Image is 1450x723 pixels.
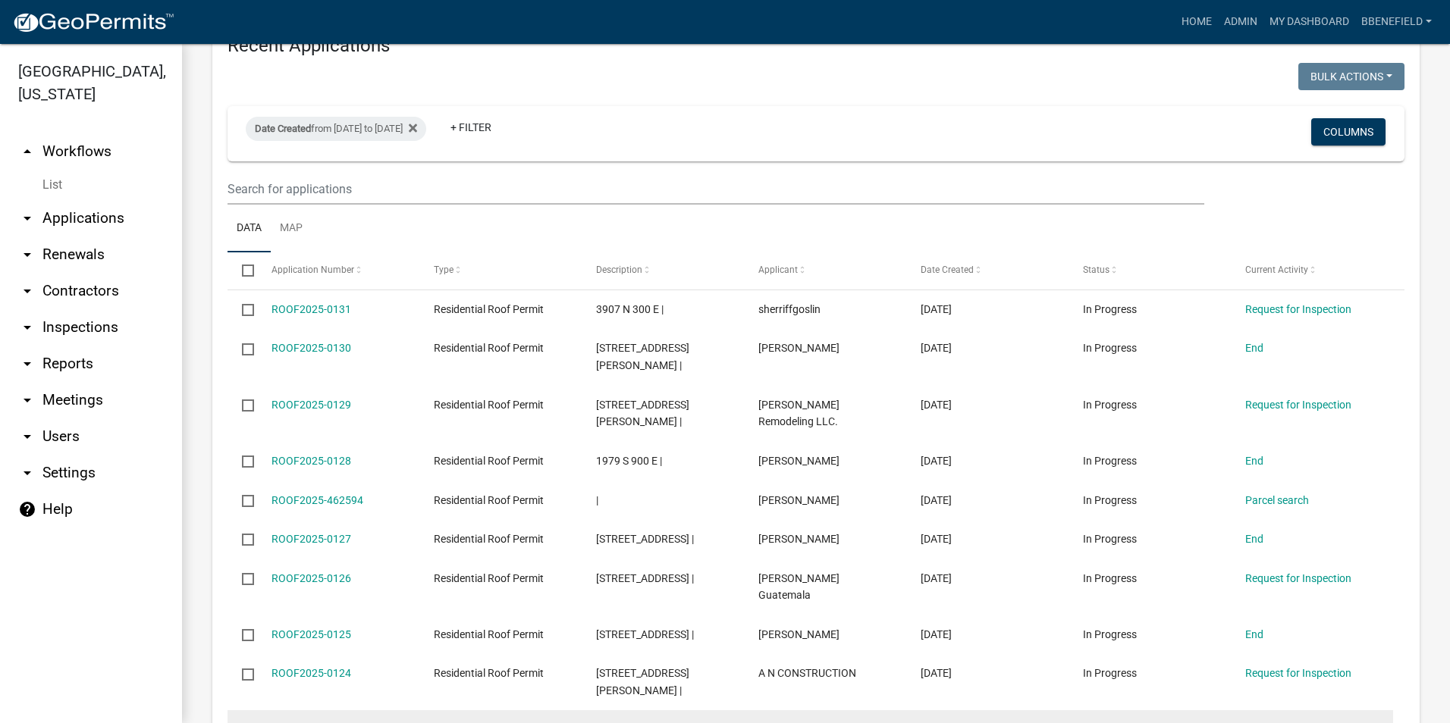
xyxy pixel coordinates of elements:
[1245,342,1263,354] a: End
[1245,455,1263,467] a: End
[434,494,544,506] span: Residential Roof Permit
[1245,399,1351,411] a: Request for Inspection
[758,667,856,679] span: A N CONSTRUCTION
[596,572,694,584] span: 1030 N LEXINGTON RD |
[921,264,974,275] span: Date Created
[18,464,36,482] i: arrow_drop_down
[921,572,952,584] span: 08/11/2025
[596,494,598,506] span: |
[758,455,840,467] span: Nolan Baker
[758,628,840,640] span: Wes Knox
[1083,303,1137,315] span: In Progress
[18,282,36,300] i: arrow_drop_down
[596,455,662,467] span: 1979 S 900 E |
[18,209,36,227] i: arrow_drop_down
[434,342,544,354] span: Residential Roof Permit
[921,342,952,354] span: 08/13/2025
[228,174,1204,205] input: Search for applications
[1245,264,1308,275] span: Current Activity
[434,303,544,315] span: Residential Roof Permit
[596,264,642,275] span: Description
[921,667,952,679] span: 08/08/2025
[228,252,256,289] datatable-header-cell: Select
[18,427,36,446] i: arrow_drop_down
[1355,8,1438,36] a: BBenefield
[582,252,744,289] datatable-header-cell: Description
[246,117,426,141] div: from [DATE] to [DATE]
[255,123,311,134] span: Date Created
[744,252,906,289] datatable-header-cell: Applicant
[18,500,36,518] i: help
[758,342,840,354] span: Nolan Baker
[1245,667,1351,679] a: Request for Inspection
[419,252,581,289] datatable-header-cell: Type
[434,533,544,545] span: Residential Roof Permit
[921,533,952,545] span: 08/11/2025
[271,628,351,640] a: ROOF2025-0125
[758,399,840,428] span: Gary Williams Remodeling LLC.
[1231,252,1393,289] datatable-header-cell: Current Activity
[1083,494,1137,506] span: In Progress
[921,455,952,467] span: 08/13/2025
[921,628,952,640] span: 08/08/2025
[921,303,952,315] span: 08/14/2025
[758,303,821,315] span: sherriffgoslin
[1175,8,1218,36] a: Home
[438,114,504,141] a: + Filter
[18,355,36,373] i: arrow_drop_down
[271,455,351,467] a: ROOF2025-0128
[256,252,419,289] datatable-header-cell: Application Number
[596,628,694,640] span: 3217 OAKWOOD WAY |
[1245,303,1351,315] a: Request for Inspection
[906,252,1069,289] datatable-header-cell: Date Created
[596,342,689,371] span: 266 W WRIGHT AVE |
[758,572,840,602] span: Melissa Guatemala
[434,628,544,640] span: Residential Roof Permit
[434,264,454,275] span: Type
[228,35,1404,57] h4: Recent Applications
[434,455,544,467] span: Residential Roof Permit
[271,533,351,545] a: ROOF2025-0127
[1298,63,1404,90] button: Bulk Actions
[1083,628,1137,640] span: In Progress
[921,399,952,411] span: 08/13/2025
[271,205,312,253] a: Map
[596,533,694,545] span: 325 N VINE ST |
[758,533,840,545] span: Daniel Shetler
[1218,8,1263,36] a: Admin
[1245,628,1263,640] a: End
[758,494,840,506] span: Belinda Benefield
[1311,118,1386,146] button: Columns
[1069,252,1231,289] datatable-header-cell: Status
[1083,399,1137,411] span: In Progress
[758,264,798,275] span: Applicant
[18,391,36,409] i: arrow_drop_down
[271,572,351,584] a: ROOF2025-0126
[596,667,689,696] span: 122 E HARRISON ST |
[18,142,36,161] i: arrow_drop_up
[1245,494,1309,506] a: Parcel search
[434,572,544,584] span: Residential Roof Permit
[1083,455,1137,467] span: In Progress
[271,667,351,679] a: ROOF2025-0124
[434,399,544,411] span: Residential Roof Permit
[1245,572,1351,584] a: Request for Inspection
[271,399,351,411] a: ROOF2025-0129
[18,246,36,264] i: arrow_drop_down
[1263,8,1355,36] a: My Dashboard
[18,318,36,336] i: arrow_drop_down
[1245,533,1263,545] a: End
[596,303,664,315] span: 3907 N 300 E |
[271,303,351,315] a: ROOF2025-0131
[1083,572,1137,584] span: In Progress
[1083,533,1137,545] span: In Progress
[596,399,689,428] span: 4819 S FLORENCE DR |
[921,494,952,506] span: 08/12/2025
[228,205,271,253] a: Data
[271,494,363,506] a: ROOF2025-462594
[1083,264,1109,275] span: Status
[271,342,351,354] a: ROOF2025-0130
[1083,667,1137,679] span: In Progress
[434,667,544,679] span: Residential Roof Permit
[271,264,354,275] span: Application Number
